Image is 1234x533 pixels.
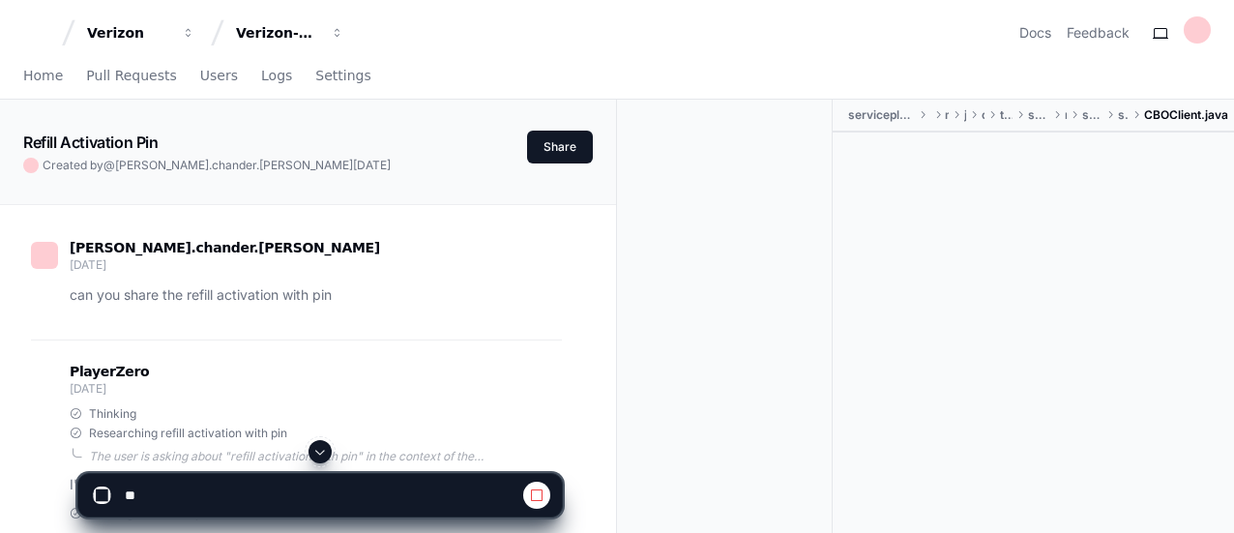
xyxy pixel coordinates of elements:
span: tracfone [1000,107,1013,123]
span: serviceplan-refill-straighttalk [848,107,914,123]
span: [DATE] [353,158,391,172]
span: Thinking [89,406,136,422]
a: Users [200,54,238,99]
span: Users [200,70,238,81]
span: [PERSON_NAME].chander.[PERSON_NAME] [70,240,380,255]
a: Docs [1019,23,1051,43]
span: Logs [261,70,292,81]
a: Settings [315,54,370,99]
span: refill [1065,107,1068,123]
button: Share [527,131,593,163]
button: Verizon-Clarify-Order-Management [228,15,352,50]
span: CBOClient.java [1144,107,1228,123]
a: Home [23,54,63,99]
div: Verizon-Clarify-Order-Management [236,23,319,43]
span: straighttalk [1082,107,1102,123]
p: can you share the refill activation with pin [70,284,562,307]
span: java [964,107,966,123]
span: Created by [43,158,391,173]
div: Verizon [87,23,170,43]
a: Pull Requests [86,54,176,99]
span: com [982,107,984,123]
span: Settings [315,70,370,81]
app-text-character-animate: Refill Activation Pin [23,133,159,152]
span: Pull Requests [86,70,176,81]
a: Logs [261,54,292,99]
button: Verizon [79,15,203,50]
span: [PERSON_NAME].chander.[PERSON_NAME] [115,158,353,172]
span: Researching refill activation with pin [89,426,287,441]
span: PlayerZero [70,366,149,377]
span: [DATE] [70,381,105,396]
button: Feedback [1067,23,1130,43]
span: serviceplan [1028,107,1048,123]
span: [DATE] [70,257,105,272]
span: Home [23,70,63,81]
span: @ [103,158,115,172]
span: main [945,107,949,123]
span: service [1118,107,1129,123]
